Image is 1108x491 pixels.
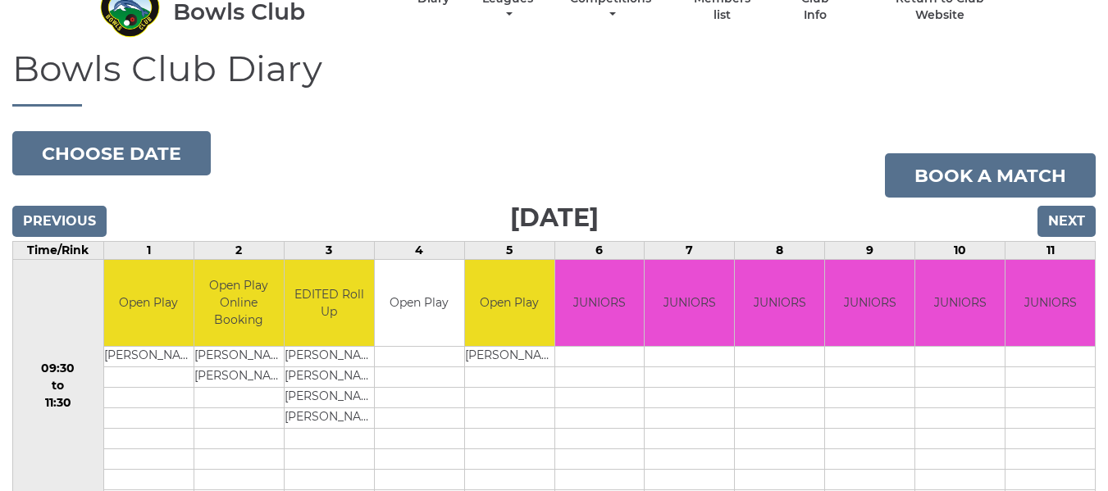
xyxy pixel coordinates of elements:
td: [PERSON_NAME] [465,346,554,366]
input: Next [1037,206,1096,237]
td: 7 [645,242,735,260]
td: 2 [194,242,284,260]
td: JUNIORS [825,260,914,346]
td: [PERSON_NAME] [104,346,194,366]
td: 4 [374,242,464,260]
button: Choose date [12,131,211,175]
td: [PERSON_NAME] [194,346,284,366]
td: Open Play Online Booking [194,260,284,346]
td: 1 [103,242,194,260]
td: 5 [464,242,554,260]
td: 3 [284,242,374,260]
td: 8 [735,242,825,260]
td: [PERSON_NAME] [285,407,374,428]
td: Open Play [375,260,464,346]
a: Book a match [885,153,1096,198]
h1: Bowls Club Diary [12,48,1096,107]
td: Open Play [104,260,194,346]
td: 10 [915,242,1005,260]
td: Open Play [465,260,554,346]
td: [PERSON_NAME] [285,387,374,407]
td: [PERSON_NAME] [194,366,284,387]
td: 9 [825,242,915,260]
td: JUNIORS [915,260,1005,346]
td: Time/Rink [13,242,104,260]
td: 11 [1005,242,1096,260]
td: JUNIORS [645,260,734,346]
td: JUNIORS [735,260,824,346]
td: [PERSON_NAME] [285,346,374,366]
input: Previous [12,206,107,237]
td: [PERSON_NAME] [285,366,374,387]
td: JUNIORS [555,260,645,346]
td: EDITED Roll Up [285,260,374,346]
td: 6 [554,242,645,260]
td: JUNIORS [1005,260,1095,346]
